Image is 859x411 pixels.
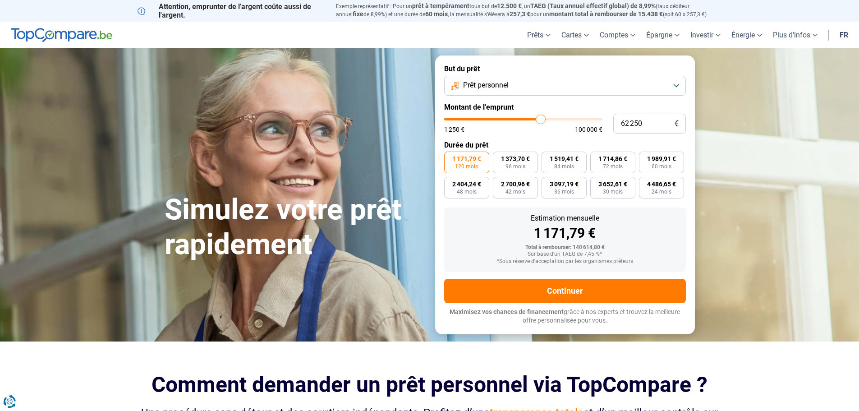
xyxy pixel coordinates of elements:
span: 36 mois [554,189,574,194]
span: 1 373,70 € [501,156,530,162]
label: Durée du prêt [444,141,686,149]
p: grâce à nos experts et trouvez la meilleure offre personnalisée pour vous. [444,308,686,325]
span: 1 519,41 € [550,156,579,162]
span: 1 989,91 € [647,156,676,162]
span: 72 mois [603,164,623,169]
span: 96 mois [505,164,525,169]
h2: Comment demander un prêt personnel via TopCompare ? [138,372,722,397]
label: But du prêt [444,65,686,73]
button: Continuer [444,279,686,303]
span: 48 mois [457,189,477,194]
div: Total à rembourser: 140 614,80 € [451,245,679,251]
span: 60 mois [652,164,671,169]
span: 4 486,65 € [647,181,676,187]
span: 120 mois [455,164,478,169]
span: 12.500 € [497,2,522,9]
a: Épargne [641,22,685,48]
span: 24 mois [652,189,671,194]
a: Comptes [594,22,641,48]
p: Exemple représentatif : Pour un tous but de , un (taux débiteur annuel de 8,99%) et une durée de ... [336,2,722,18]
span: 1 714,86 € [598,156,627,162]
p: Attention, emprunter de l'argent coûte aussi de l'argent. [138,2,325,19]
a: Prêts [522,22,556,48]
span: 42 mois [505,189,525,194]
span: 84 mois [554,164,574,169]
a: fr [834,22,854,48]
span: TAEG (Taux annuel effectif global) de 8,99% [530,2,656,9]
div: Estimation mensuelle [451,215,679,222]
span: 2 404,24 € [452,181,481,187]
span: 3 097,19 € [550,181,579,187]
div: Sur base d'un TAEG de 7,45 %* [451,251,679,258]
label: Montant de l'emprunt [444,103,686,111]
a: Plus d'infos [767,22,823,48]
a: Énergie [726,22,767,48]
button: Prêt personnel [444,76,686,96]
span: 257,3 € [510,10,530,18]
span: 1 250 € [444,126,464,133]
h1: Simulez votre prêt rapidement [165,193,424,262]
span: fixe [353,10,363,18]
span: 100 000 € [575,126,602,133]
span: 30 mois [603,189,623,194]
span: montant total à rembourser de 15.438 € [549,10,663,18]
a: Cartes [556,22,594,48]
span: € [675,120,679,128]
span: 60 mois [425,10,448,18]
img: TopCompare [11,28,112,42]
a: Investir [685,22,726,48]
span: prêt à tempérament [412,2,469,9]
div: *Sous réserve d'acceptation par les organismes prêteurs [451,259,679,265]
div: 1 171,79 € [451,226,679,240]
span: 1 171,79 € [452,156,481,162]
span: 2 700,96 € [501,181,530,187]
span: Maximisez vos chances de financement [450,308,564,315]
span: Prêt personnel [463,80,509,90]
span: 3 652,61 € [598,181,627,187]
